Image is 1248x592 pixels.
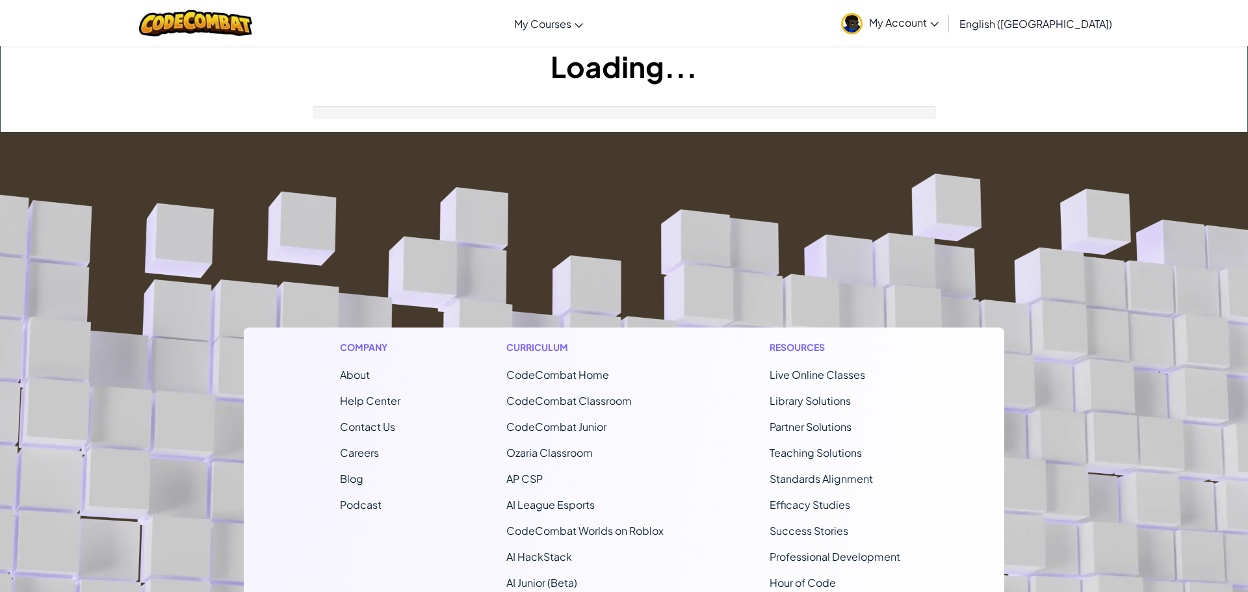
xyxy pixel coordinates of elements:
h1: Loading... [1,46,1247,86]
a: Hour of Code [770,576,836,589]
a: CodeCombat Classroom [506,394,632,407]
a: CodeCombat Junior [506,420,606,433]
a: Efficacy Studies [770,498,850,511]
a: English ([GEOGRAPHIC_DATA]) [953,6,1119,41]
a: Success Stories [770,524,848,537]
a: Ozaria Classroom [506,446,593,459]
a: Standards Alignment [770,472,873,485]
span: CodeCombat Home [506,368,609,381]
a: AI League Esports [506,498,595,511]
span: My Courses [514,17,571,31]
a: My Courses [508,6,590,41]
a: AI HackStack [506,550,572,563]
a: Teaching Solutions [770,446,862,459]
img: CodeCombat logo [139,10,253,36]
a: AP CSP [506,472,543,485]
span: Contact Us [340,420,395,433]
a: Partner Solutions [770,420,851,433]
a: Podcast [340,498,382,511]
h1: Resources [770,341,908,354]
a: AI Junior (Beta) [506,576,577,589]
a: Blog [340,472,363,485]
a: Help Center [340,394,400,407]
a: My Account [835,3,945,44]
a: About [340,368,370,381]
a: CodeCombat Worlds on Roblox [506,524,664,537]
h1: Company [340,341,400,354]
a: Careers [340,446,379,459]
a: Library Solutions [770,394,851,407]
a: Professional Development [770,550,900,563]
span: My Account [869,16,939,29]
h1: Curriculum [506,341,664,354]
img: avatar [841,13,863,34]
span: English ([GEOGRAPHIC_DATA]) [959,17,1112,31]
a: Live Online Classes [770,368,865,381]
